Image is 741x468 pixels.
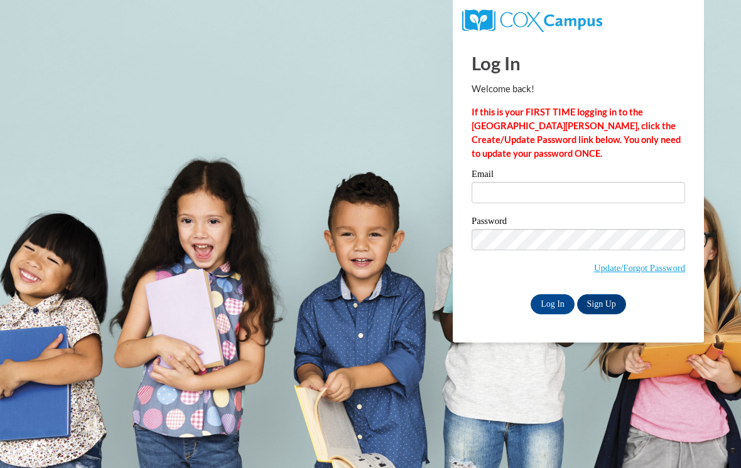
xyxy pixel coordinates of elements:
[472,216,685,229] label: Password
[462,9,602,32] img: COX Campus
[577,294,626,314] a: Sign Up
[594,263,685,273] a: Update/Forgot Password
[472,169,685,182] label: Email
[472,107,681,159] strong: If this is your FIRST TIME logging in to the [GEOGRAPHIC_DATA][PERSON_NAME], click the Create/Upd...
[472,50,685,76] h1: Log In
[531,294,575,314] input: Log In
[462,14,602,25] a: COX Campus
[472,82,685,96] p: Welcome back!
